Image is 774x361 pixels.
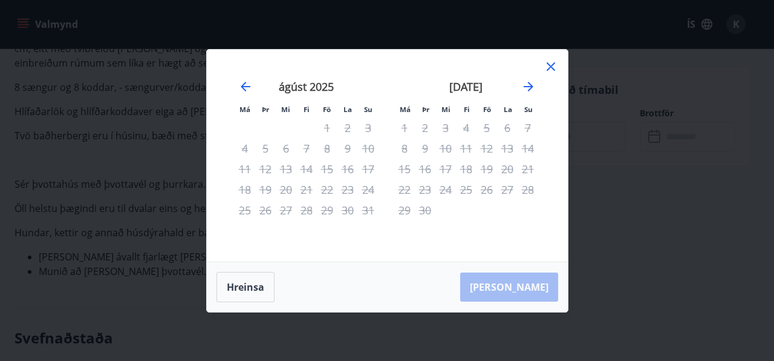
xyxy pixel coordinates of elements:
td: Not available. laugardagur, 16. ágúst 2025 [337,159,358,179]
td: Not available. miðvikudagur, 13. ágúst 2025 [276,159,296,179]
td: Not available. mánudagur, 29. september 2025 [394,200,415,220]
td: Not available. sunnudagur, 14. september 2025 [518,138,538,159]
td: Not available. sunnudagur, 28. september 2025 [518,179,538,200]
td: Not available. mánudagur, 25. ágúst 2025 [235,200,255,220]
small: Fi [304,105,310,114]
td: Not available. föstudagur, 5. september 2025 [476,118,497,138]
small: Mi [281,105,290,114]
td: Not available. sunnudagur, 10. ágúst 2025 [358,138,379,159]
td: Not available. þriðjudagur, 23. september 2025 [415,179,435,200]
td: Not available. laugardagur, 30. ágúst 2025 [337,200,358,220]
td: Not available. fimmtudagur, 11. september 2025 [456,138,476,159]
small: Þr [262,105,269,114]
small: Mi [441,105,450,114]
strong: [DATE] [449,79,483,94]
td: Not available. miðvikudagur, 24. september 2025 [435,179,456,200]
td: Not available. miðvikudagur, 20. ágúst 2025 [276,179,296,200]
td: Not available. föstudagur, 1. ágúst 2025 [317,118,337,138]
td: Not available. sunnudagur, 21. september 2025 [518,159,538,179]
button: Hreinsa [216,272,275,302]
td: Not available. mánudagur, 8. september 2025 [394,138,415,159]
td: Not available. fimmtudagur, 21. ágúst 2025 [296,179,317,200]
td: Not available. fimmtudagur, 4. september 2025 [456,118,476,138]
td: Not available. föstudagur, 12. september 2025 [476,138,497,159]
td: Not available. laugardagur, 13. september 2025 [497,138,518,159]
td: Not available. fimmtudagur, 14. ágúst 2025 [296,159,317,179]
td: Not available. miðvikudagur, 3. september 2025 [435,118,456,138]
td: Not available. þriðjudagur, 16. september 2025 [415,159,435,179]
td: Not available. sunnudagur, 24. ágúst 2025 [358,179,379,200]
td: Not available. miðvikudagur, 17. september 2025 [435,159,456,179]
strong: ágúst 2025 [279,79,334,94]
small: Fö [323,105,331,114]
td: Not available. þriðjudagur, 9. september 2025 [415,138,435,159]
td: Not available. mánudagur, 4. ágúst 2025 [235,138,255,159]
td: Not available. sunnudagur, 31. ágúst 2025 [358,200,379,220]
small: Su [524,105,533,114]
td: Not available. föstudagur, 22. ágúst 2025 [317,179,337,200]
small: Su [364,105,372,114]
td: Not available. laugardagur, 23. ágúst 2025 [337,179,358,200]
td: Not available. sunnudagur, 17. ágúst 2025 [358,159,379,179]
td: Not available. þriðjudagur, 12. ágúst 2025 [255,159,276,179]
td: Not available. mánudagur, 15. september 2025 [394,159,415,179]
td: Not available. mánudagur, 22. september 2025 [394,179,415,200]
td: Not available. laugardagur, 6. september 2025 [497,118,518,138]
td: Not available. mánudagur, 11. ágúst 2025 [235,159,255,179]
td: Not available. laugardagur, 20. september 2025 [497,159,518,179]
td: Not available. sunnudagur, 3. ágúst 2025 [358,118,379,138]
td: Not available. fimmtudagur, 28. ágúst 2025 [296,200,317,220]
td: Not available. miðvikudagur, 6. ágúst 2025 [276,138,296,159]
td: Not available. sunnudagur, 7. september 2025 [518,118,538,138]
td: Not available. fimmtudagur, 18. september 2025 [456,159,476,179]
td: Not available. mánudagur, 18. ágúst 2025 [235,179,255,200]
td: Not available. laugardagur, 9. ágúst 2025 [337,138,358,159]
td: Not available. fimmtudagur, 7. ágúst 2025 [296,138,317,159]
td: Not available. miðvikudagur, 27. ágúst 2025 [276,200,296,220]
td: Not available. þriðjudagur, 26. ágúst 2025 [255,200,276,220]
td: Not available. föstudagur, 8. ágúst 2025 [317,138,337,159]
small: Fi [464,105,470,114]
td: Not available. þriðjudagur, 19. ágúst 2025 [255,179,276,200]
td: Not available. mánudagur, 1. september 2025 [394,118,415,138]
td: Not available. laugardagur, 2. ágúst 2025 [337,118,358,138]
small: Fö [483,105,491,114]
td: Not available. föstudagur, 26. september 2025 [476,179,497,200]
td: Not available. laugardagur, 27. september 2025 [497,179,518,200]
div: Calendar [221,64,553,247]
td: Not available. fimmtudagur, 25. september 2025 [456,179,476,200]
small: La [343,105,352,114]
td: Not available. föstudagur, 19. september 2025 [476,159,497,179]
td: Not available. miðvikudagur, 10. september 2025 [435,138,456,159]
small: La [504,105,512,114]
small: Má [400,105,411,114]
small: Þr [422,105,429,114]
td: Not available. þriðjudagur, 30. september 2025 [415,200,435,220]
div: Move forward to switch to the next month. [521,79,536,94]
td: Not available. þriðjudagur, 2. september 2025 [415,118,435,138]
td: Not available. þriðjudagur, 5. ágúst 2025 [255,138,276,159]
td: Not available. föstudagur, 15. ágúst 2025 [317,159,337,179]
div: Move backward to switch to the previous month. [238,79,253,94]
td: Not available. föstudagur, 29. ágúst 2025 [317,200,337,220]
small: Má [239,105,250,114]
